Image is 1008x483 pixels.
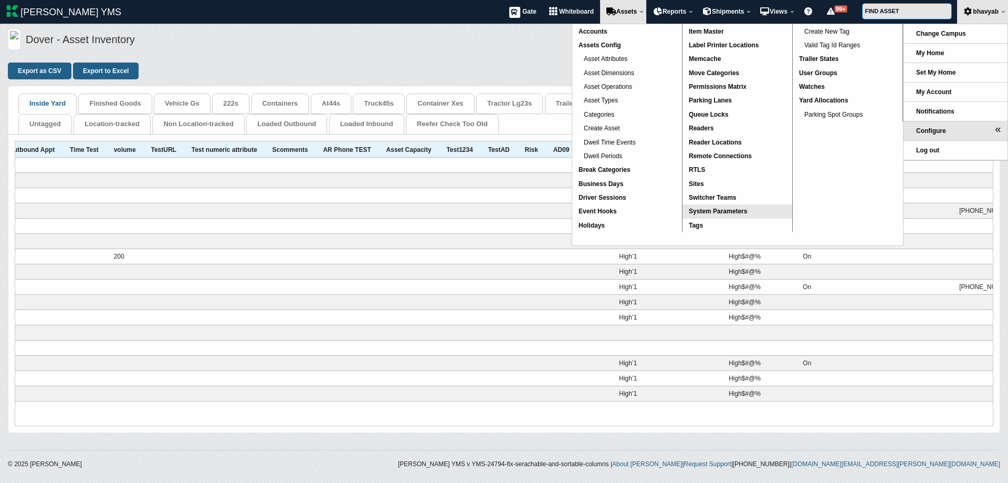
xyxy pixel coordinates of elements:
[579,194,626,201] span: Driver Sessions
[584,152,622,160] span: Dwell Periods
[862,3,952,19] input: FIND ASSET
[904,121,1007,141] li: Configure
[480,141,517,157] th: TestAD
[379,141,439,157] th: Asset Capacity
[612,460,682,468] a: About [PERSON_NAME]
[579,208,617,215] span: Event Hooks
[584,97,618,104] span: Asset Types
[795,249,850,264] td: On
[487,99,532,107] a: Tractor Lg23s
[689,69,739,77] span: Move Categories
[916,49,944,57] span: My Home
[163,120,234,128] a: Non Location-tracked
[689,222,703,229] span: Tags
[8,63,71,79] a: Export as CSV
[799,69,837,77] span: User Groups
[689,180,704,188] span: Sites
[364,99,393,107] a: Truck45s
[799,97,848,104] span: Yard Allocations
[417,99,463,107] a: Container Xes
[223,99,238,107] a: 222s
[689,194,736,201] span: Switcher Teams
[262,99,298,107] a: Containers
[265,141,316,157] th: Scomments
[29,120,61,128] a: Untagged
[799,83,825,90] span: Watches
[1,141,62,157] th: Outbound Appt
[721,249,771,264] td: High$#@%
[62,141,107,157] th: Time Test
[916,147,939,154] span: Log out
[184,141,265,157] th: Test numeric attribute
[612,355,645,371] td: High’1
[612,386,645,401] td: High’1
[316,141,379,157] th: AR Phone TEST
[689,83,747,90] span: Permissions Matrix
[85,120,140,128] a: Location-tracked
[106,249,143,264] td: 200
[579,28,607,35] span: Accounts
[584,69,634,77] span: Asset Dimensions
[689,111,728,118] span: Queue Locks
[584,139,636,146] span: Dwell Time Events
[721,371,771,386] td: High$#@%
[29,99,66,107] a: Inside Yard
[579,222,605,229] span: Holidays
[712,8,744,15] span: Shipments
[770,8,787,15] span: Views
[584,55,627,63] span: Asset Attributes
[721,280,771,295] td: High$#@%
[612,294,645,310] td: High’1
[721,264,771,280] td: High$#@%
[663,8,686,15] span: Reports
[559,8,594,15] span: Whiteboard
[689,166,705,173] span: RTLS
[26,32,995,50] h5: Dover - Asset Inventory
[689,55,721,63] span: Memcache
[6,5,19,17] img: kaleris_logo-3ebf2631ebc22a01c0151beb3e8d9086943fb6b0da84f721a237efad54b5fda7.svg
[689,125,713,132] span: Readers
[106,141,143,157] th: volume
[612,249,645,264] td: High’1
[322,99,340,107] a: At44s
[439,141,480,157] th: Test1234
[721,355,771,371] td: High$#@%
[612,371,645,386] td: High’1
[916,69,955,76] span: Set My Home
[8,461,256,467] div: © 2025 [PERSON_NAME]
[804,28,849,35] span: Create New Tag
[417,120,488,128] a: Reefer Check Too Old
[398,461,1000,467] div: [PERSON_NAME] YMS v YMS-24794-fix-serachable-and-sortable-columns | | | |
[143,141,184,157] th: TestURL
[579,42,621,49] span: Assets Config
[612,264,645,280] td: High’1
[517,141,545,157] th: Risk
[689,28,724,35] span: Item Master
[612,280,645,295] td: High’1
[916,127,946,135] span: Configure
[799,55,838,63] span: Trailer States
[834,5,847,13] span: 99+
[340,120,393,128] a: Loaded Inbound
[795,280,850,295] td: On
[689,42,759,49] span: Label Printer Locations
[165,99,199,107] a: Vehicle Gs
[579,180,623,188] span: Business Days
[804,42,860,49] span: Valid Tag Id Ranges
[791,460,1000,468] a: [DOMAIN_NAME][EMAIL_ADDRESS][PERSON_NAME][DOMAIN_NAME]
[579,166,631,173] span: Break Categories
[684,460,731,468] a: Request Support
[689,152,752,160] span: Remote Connections
[20,7,121,17] span: [PERSON_NAME] YMS
[916,30,966,37] span: Change Campus
[257,120,316,128] a: Loaded Outbound
[689,97,732,104] span: Parking Lanes
[721,386,771,401] td: High$#@%
[795,355,850,371] td: On
[8,29,20,50] img: logo_kft-dov.png
[973,8,999,15] span: bhavyab
[721,310,771,325] td: High$#@%
[916,108,954,115] span: Notifications
[916,88,952,96] span: My Account
[556,99,580,107] a: Trailers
